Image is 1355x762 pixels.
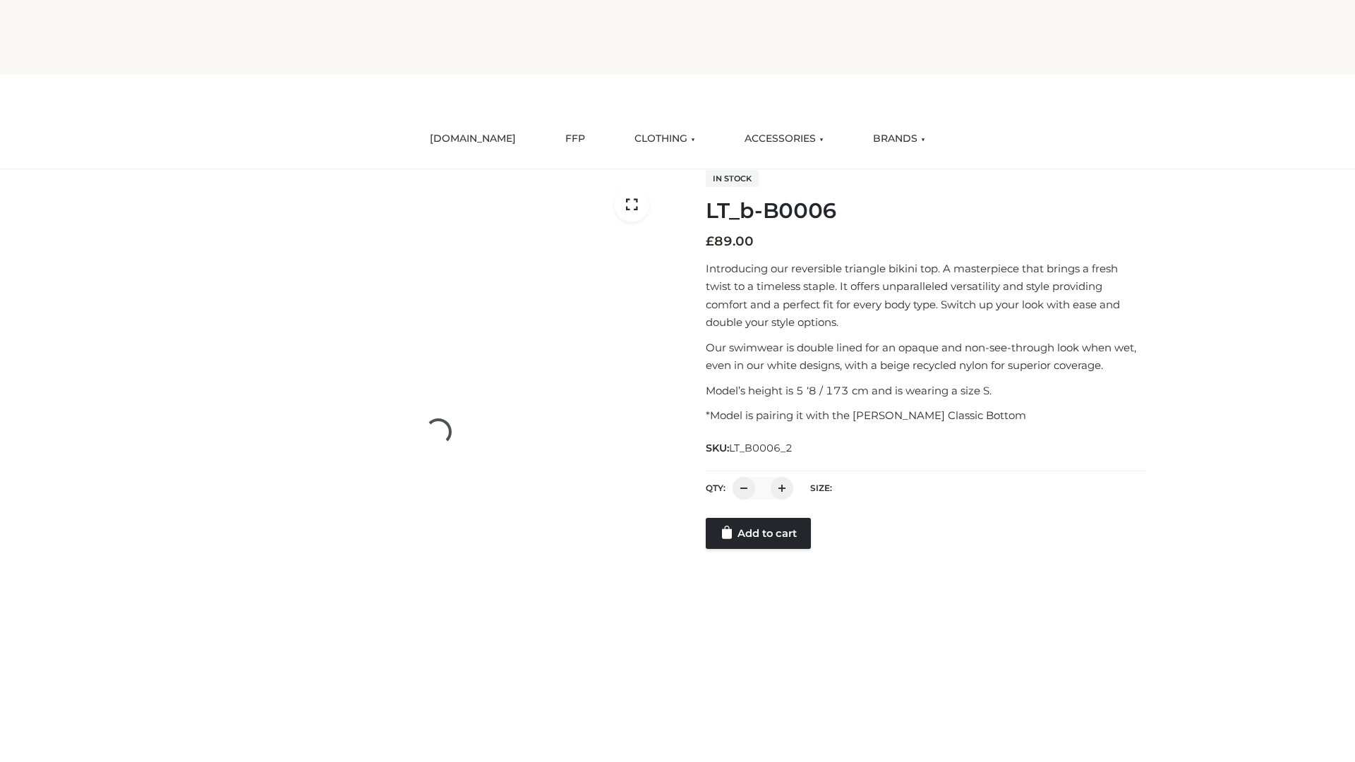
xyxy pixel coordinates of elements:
a: FFP [555,123,596,155]
span: SKU: [706,440,794,456]
span: LT_B0006_2 [729,442,793,454]
span: £ [706,234,714,249]
a: [DOMAIN_NAME] [419,123,526,155]
p: Model’s height is 5 ‘8 / 173 cm and is wearing a size S. [706,382,1145,400]
a: ACCESSORIES [734,123,834,155]
p: Our swimwear is double lined for an opaque and non-see-through look when wet, even in our white d... [706,339,1145,375]
label: QTY: [706,483,725,493]
a: Add to cart [706,518,811,549]
a: CLOTHING [624,123,706,155]
span: In stock [706,170,759,187]
a: BRANDS [862,123,936,155]
h1: LT_b-B0006 [706,198,1145,224]
label: Size: [810,483,832,493]
p: Introducing our reversible triangle bikini top. A masterpiece that brings a fresh twist to a time... [706,260,1145,332]
p: *Model is pairing it with the [PERSON_NAME] Classic Bottom [706,406,1145,425]
bdi: 89.00 [706,234,754,249]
